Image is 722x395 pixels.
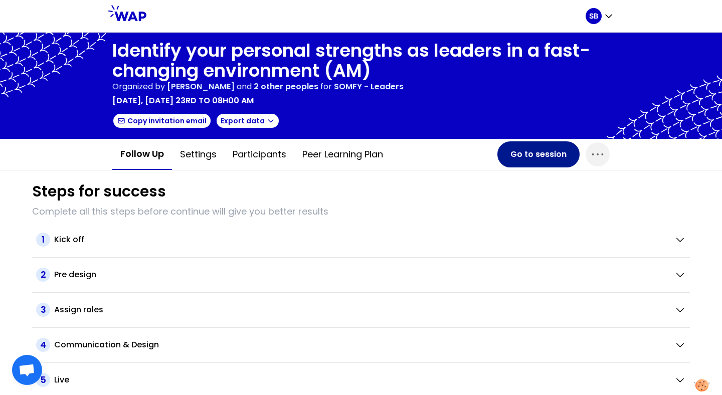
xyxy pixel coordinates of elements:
[54,304,103,316] h2: Assign roles
[112,81,165,93] p: Organized by
[36,233,50,247] span: 1
[167,81,235,92] span: [PERSON_NAME]
[36,373,686,387] button: 5Live
[36,338,50,352] span: 4
[112,95,254,107] p: [DATE], [DATE] 23rd to 08h00 am
[54,269,96,281] h2: Pre design
[36,303,686,317] button: 3Assign roles
[254,81,318,92] span: 2 other peoples
[334,81,404,93] p: SOMFY - Leaders
[167,81,318,93] p: and
[216,113,280,129] button: Export data
[32,182,166,201] h1: Steps for success
[172,139,225,169] button: Settings
[36,233,686,247] button: 1Kick off
[589,11,598,21] p: SB
[36,268,50,282] span: 2
[36,338,686,352] button: 4Communication & Design
[112,113,212,129] button: Copy invitation email
[54,339,159,351] h2: Communication & Design
[112,139,172,170] button: Follow up
[54,234,84,246] h2: Kick off
[12,355,42,385] a: Open chat
[36,303,50,317] span: 3
[32,205,690,219] p: Complete all this steps before continue will give you better results
[54,374,69,386] h2: Live
[294,139,391,169] button: Peer learning plan
[36,268,686,282] button: 2Pre design
[586,8,614,24] button: SB
[320,81,332,93] p: for
[497,141,580,167] button: Go to session
[36,373,50,387] span: 5
[112,41,610,81] h1: Identify your personal strengths as leaders in a fast-changing environment (AM)
[225,139,294,169] button: Participants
